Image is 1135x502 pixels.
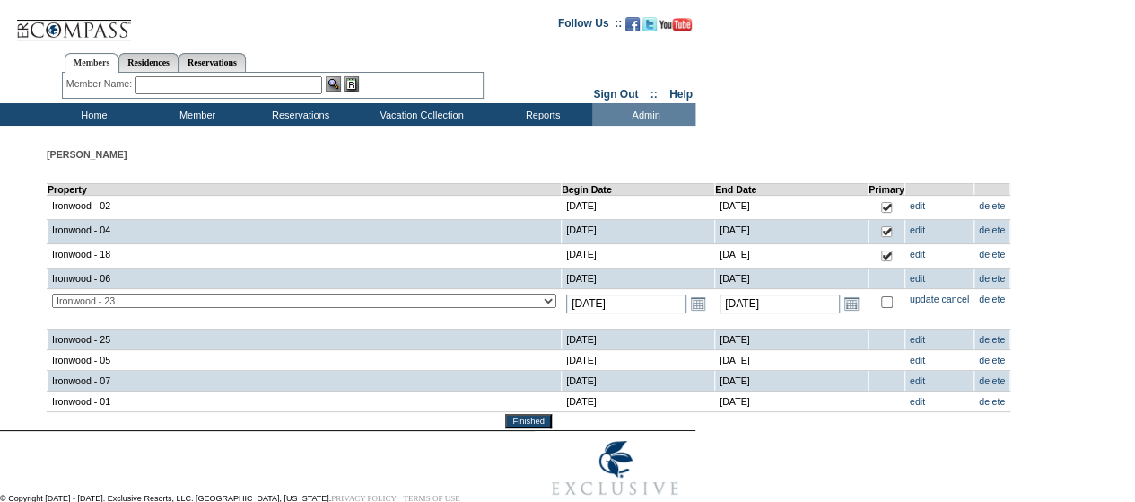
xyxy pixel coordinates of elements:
[715,350,869,371] td: [DATE]
[48,244,562,269] td: Ironwood - 18
[326,76,341,92] img: View
[48,392,562,412] td: Ironwood - 01
[48,330,562,350] td: Ironwood - 25
[350,103,489,126] td: Vacation Collection
[715,330,869,350] td: [DATE]
[40,103,144,126] td: Home
[118,53,179,72] a: Residences
[562,184,715,196] td: Begin Date
[979,355,1005,365] a: delete
[562,392,715,412] td: [DATE]
[48,269,562,289] td: Ironwood - 06
[489,103,592,126] td: Reports
[879,225,894,239] img: True
[659,18,692,31] img: Subscribe to our YouTube Channel
[715,184,869,196] td: End Date
[15,4,132,41] img: Compass Home
[910,200,925,211] a: edit
[562,371,715,392] td: [DATE]
[562,269,715,289] td: [DATE]
[715,371,869,392] td: [DATE]
[979,294,1005,304] a: delete
[344,76,359,92] img: Reservations
[592,103,695,126] td: Admin
[65,53,119,73] a: Members
[558,15,622,37] td: Follow Us ::
[715,196,869,220] td: [DATE]
[48,350,562,371] td: Ironwood - 05
[910,334,925,345] a: edit
[625,17,640,31] img: Become our fan on Facebook
[688,294,708,313] a: Open the calendar popup.
[715,244,869,269] td: [DATE]
[562,244,715,269] td: [DATE]
[659,22,692,33] a: Subscribe to our YouTube Channel
[562,350,715,371] td: [DATE]
[48,184,562,196] td: Property
[715,220,869,244] td: [DATE]
[625,22,640,33] a: Become our fan on Facebook
[144,103,247,126] td: Member
[842,294,861,313] a: Open the calendar popup.
[247,103,350,126] td: Reservations
[979,249,1005,260] a: delete
[505,414,551,428] input: Finished
[910,294,939,304] a: update
[879,249,894,263] img: True
[910,396,925,407] a: edit
[650,88,658,101] span: ::
[669,88,693,101] a: Help
[562,220,715,244] td: [DATE]
[642,22,657,33] a: Follow us on Twitter
[910,355,925,365] a: edit
[642,17,657,31] img: Follow us on Twitter
[979,396,1005,407] a: delete
[715,269,869,289] td: [DATE]
[869,184,905,196] td: Primary
[979,225,1005,235] a: delete
[48,220,562,244] td: Ironwood - 04
[562,330,715,350] td: [DATE]
[941,294,969,304] a: cancel
[910,273,925,284] a: edit
[910,249,925,260] a: edit
[910,225,925,235] a: edit
[910,375,925,386] a: edit
[66,76,135,92] div: Member Name:
[48,196,562,220] td: Ironwood - 02
[979,334,1005,345] a: delete
[979,375,1005,386] a: delete
[562,196,715,220] td: [DATE]
[879,200,894,215] img: True
[979,273,1005,284] a: delete
[48,371,562,392] td: Ironwood - 07
[47,149,127,160] span: [PERSON_NAME]
[715,392,869,412] td: [DATE]
[179,53,246,72] a: Reservations
[593,88,638,101] a: Sign Out
[979,200,1005,211] a: delete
